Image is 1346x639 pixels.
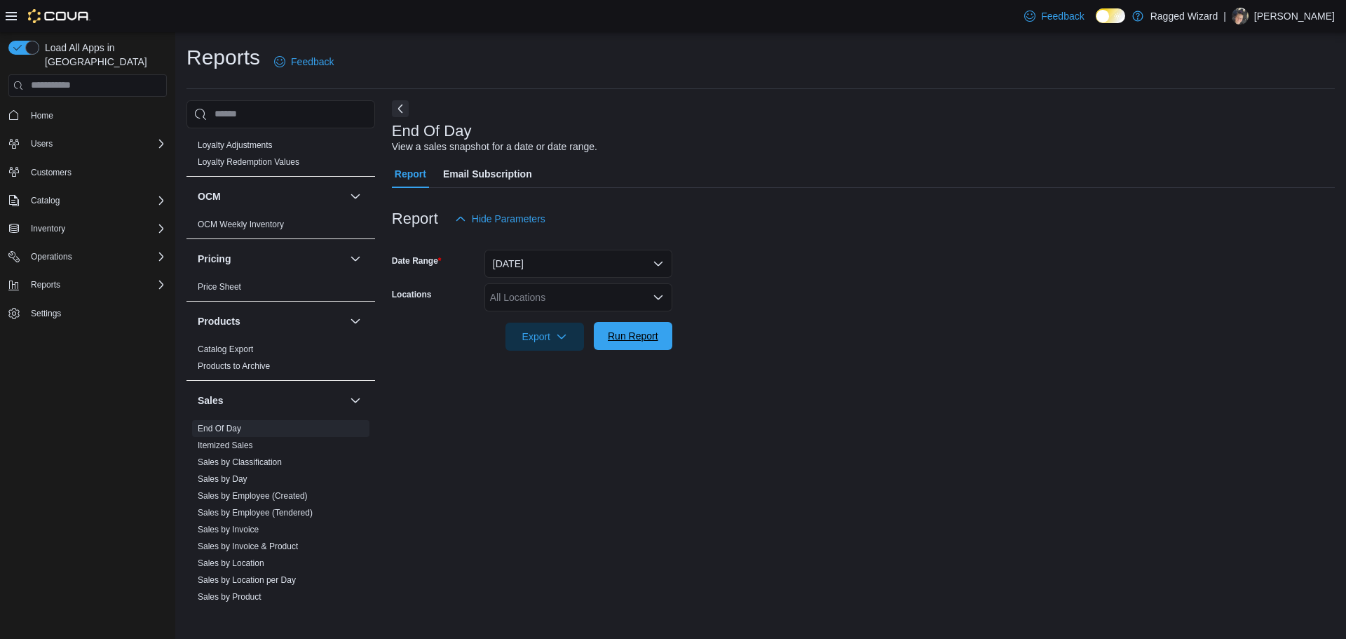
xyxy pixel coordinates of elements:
[198,592,261,602] a: Sales by Product
[8,100,167,361] nav: Complex example
[198,394,224,408] h3: Sales
[3,191,172,210] button: Catalog
[25,107,167,124] span: Home
[198,507,313,518] span: Sales by Employee (Tendered)
[186,216,375,238] div: OCM
[198,591,261,603] span: Sales by Product
[31,279,60,290] span: Reports
[25,135,58,152] button: Users
[198,423,241,434] span: End Of Day
[198,189,344,203] button: OCM
[25,304,167,322] span: Settings
[198,394,344,408] button: Sales
[31,138,53,149] span: Users
[198,574,296,586] span: Sales by Location per Day
[3,105,172,126] button: Home
[186,278,375,301] div: Pricing
[198,189,221,203] h3: OCM
[268,48,339,76] a: Feedback
[198,558,264,568] a: Sales by Location
[25,248,78,265] button: Operations
[198,491,308,501] a: Sales by Employee (Created)
[395,160,426,188] span: Report
[198,344,253,354] a: Catalog Export
[1232,8,1249,25] div: Jessica Jones
[198,252,231,266] h3: Pricing
[25,192,65,209] button: Catalog
[31,110,53,121] span: Home
[25,163,167,181] span: Customers
[514,323,576,351] span: Export
[198,344,253,355] span: Catalog Export
[1254,8,1335,25] p: [PERSON_NAME]
[25,107,59,124] a: Home
[347,250,364,267] button: Pricing
[3,219,172,238] button: Inventory
[25,164,77,181] a: Customers
[28,9,90,23] img: Cova
[198,252,344,266] button: Pricing
[1150,8,1218,25] p: Ragged Wizard
[31,308,61,319] span: Settings
[198,490,308,502] span: Sales by Employee (Created)
[392,210,438,227] h3: Report
[198,361,270,372] span: Products to Archive
[594,322,672,350] button: Run Report
[198,474,247,484] a: Sales by Day
[25,192,167,209] span: Catalog
[198,424,241,433] a: End Of Day
[443,160,532,188] span: Email Subscription
[31,251,72,262] span: Operations
[392,255,442,267] label: Date Range
[198,361,270,371] a: Products to Archive
[198,558,264,569] span: Sales by Location
[198,314,344,328] button: Products
[198,457,282,468] span: Sales by Classification
[186,341,375,380] div: Products
[25,248,167,265] span: Operations
[3,247,172,267] button: Operations
[31,167,72,178] span: Customers
[198,440,253,450] a: Itemized Sales
[198,314,240,328] h3: Products
[3,275,172,295] button: Reports
[392,100,409,117] button: Next
[347,392,364,409] button: Sales
[25,135,167,152] span: Users
[25,220,167,237] span: Inventory
[653,292,664,303] button: Open list of options
[198,282,241,292] a: Price Sheet
[198,219,284,230] span: OCM Weekly Inventory
[472,212,545,226] span: Hide Parameters
[392,123,472,140] h3: End Of Day
[1019,2,1089,30] a: Feedback
[198,525,259,534] a: Sales by Invoice
[347,313,364,330] button: Products
[198,440,253,451] span: Itemized Sales
[1223,8,1226,25] p: |
[198,575,296,585] a: Sales by Location per Day
[198,457,282,467] a: Sales by Classification
[198,508,313,518] a: Sales by Employee (Tendered)
[198,220,284,229] a: OCM Weekly Inventory
[392,140,597,154] div: View a sales snapshot for a date or date range.
[3,134,172,154] button: Users
[449,205,551,233] button: Hide Parameters
[1041,9,1084,23] span: Feedback
[608,329,658,343] span: Run Report
[198,156,299,168] span: Loyalty Redemption Values
[186,137,375,176] div: Loyalty
[392,289,432,300] label: Locations
[484,250,672,278] button: [DATE]
[31,223,65,234] span: Inventory
[31,195,60,206] span: Catalog
[198,542,298,551] a: Sales by Invoice & Product
[198,524,259,535] span: Sales by Invoice
[198,473,247,485] span: Sales by Day
[25,220,71,237] button: Inventory
[3,303,172,323] button: Settings
[198,140,273,151] span: Loyalty Adjustments
[291,55,334,69] span: Feedback
[39,41,167,69] span: Load All Apps in [GEOGRAPHIC_DATA]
